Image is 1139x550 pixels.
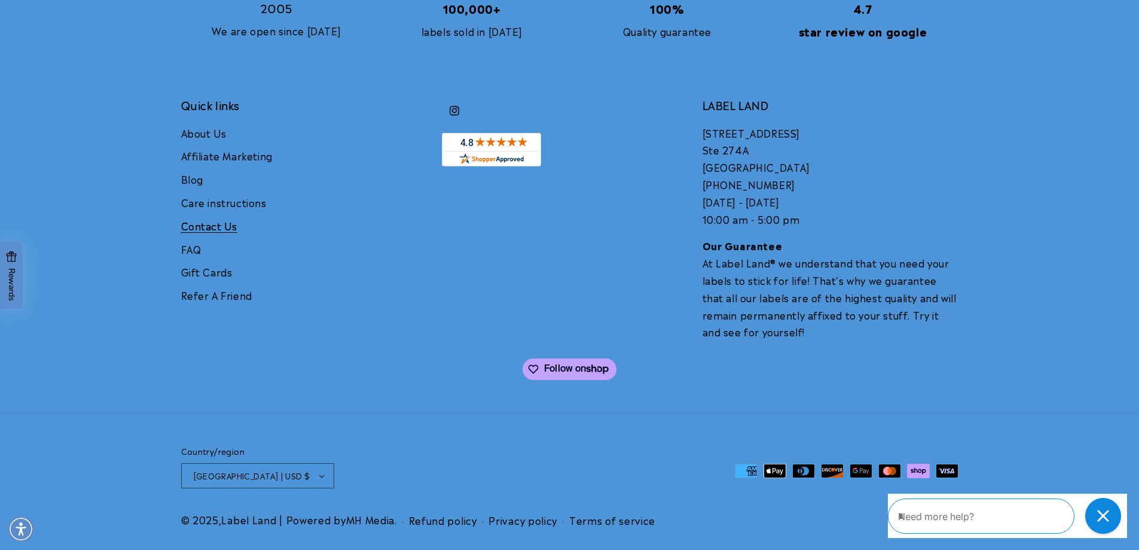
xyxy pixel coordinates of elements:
small: | Powered by . [279,512,397,527]
p: At Label Land® we understand that you need your labels to stick for life! That's why we guarantee... [703,237,958,341]
h2: Quick links [181,98,437,112]
a: Refund policy [409,512,477,528]
span: Rewards [6,251,17,300]
a: MH Media - open in a new tab [346,512,395,527]
a: shopperapproved.com [442,133,541,171]
a: Affiliate Marketing [181,144,273,168]
a: Blog [181,168,203,191]
a: Refer A Friend [181,284,252,307]
div: Accessibility Menu [8,516,34,542]
a: Label Land [221,512,276,527]
a: FAQ [181,238,201,261]
a: About Us [181,124,227,145]
h2: Country/region [181,445,334,457]
p: [STREET_ADDRESS] Ste 274A [GEOGRAPHIC_DATA] [PHONE_NUMBER] [DATE] - [DATE] 10:00 am - 5:00 pm [703,124,958,228]
p: We are open since [DATE] [196,22,357,39]
strong: star review on google [799,23,927,39]
button: [GEOGRAPHIC_DATA] | USD $ [181,463,334,488]
p: Quality guarantee [587,23,748,40]
a: Terms of service [569,512,655,528]
a: Contact Us [181,214,237,238]
a: Care instructions [181,191,267,214]
a: Privacy policy [488,512,557,528]
iframe: Gorgias Floating Chat [888,494,1127,538]
span: [GEOGRAPHIC_DATA] | USD $ [194,470,310,482]
h2: LABEL LAND [703,98,958,112]
small: © 2025, [181,512,277,527]
strong: Our Guarantee [703,238,783,253]
a: Gift Cards [181,260,233,284]
p: labels sold in [DATE] [392,23,552,40]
